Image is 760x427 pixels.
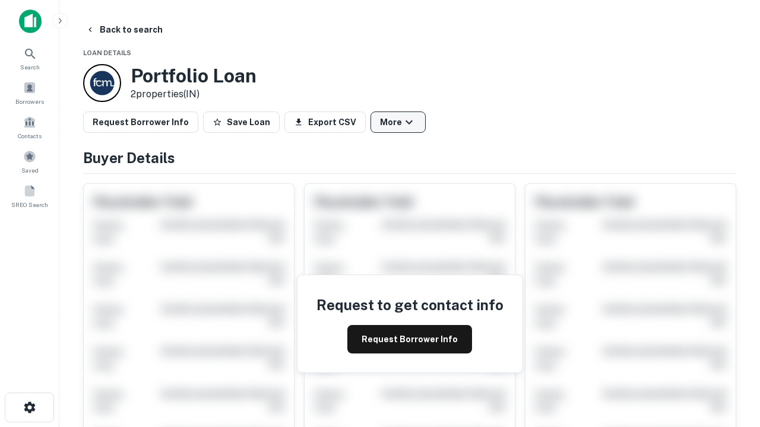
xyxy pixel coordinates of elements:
[20,62,40,72] span: Search
[284,111,366,133] button: Export CSV
[347,325,472,353] button: Request Borrower Info
[83,147,736,168] h4: Buyer Details
[316,294,503,316] h4: Request to get contact info
[83,49,131,56] span: Loan Details
[370,111,426,133] button: More
[701,294,760,351] iframe: Chat Widget
[18,131,42,141] span: Contacts
[11,200,48,209] span: SREO Search
[4,180,56,212] a: SREO Search
[4,77,56,109] a: Borrowers
[4,111,56,143] a: Contacts
[4,145,56,177] a: Saved
[15,97,44,106] span: Borrowers
[19,9,42,33] img: capitalize-icon.png
[21,165,39,175] span: Saved
[203,111,280,133] button: Save Loan
[131,65,256,87] h3: Portfolio Loan
[83,111,198,133] button: Request Borrower Info
[81,19,167,40] button: Back to search
[4,42,56,74] a: Search
[131,87,256,101] p: 2 properties (IN)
